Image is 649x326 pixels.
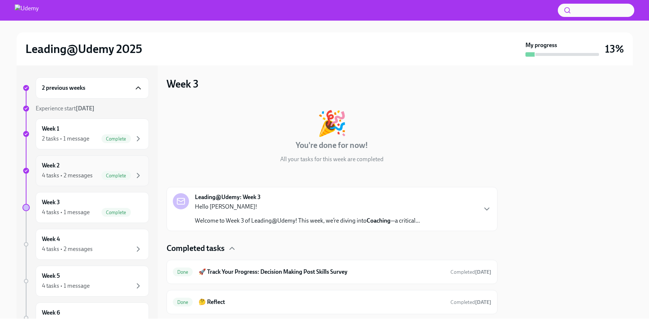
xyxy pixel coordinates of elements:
[605,42,624,56] h3: 13%
[450,299,491,306] span: October 3rd, 2025 17:06
[195,193,261,201] strong: Leading@Udemy: Week 3
[42,162,60,170] h6: Week 2
[22,192,149,223] a: Week 34 tasks • 1 messageComplete
[296,140,368,151] h4: You're done for now!
[42,309,60,317] h6: Week 6
[101,173,131,178] span: Complete
[36,77,149,99] div: 2 previous weeks
[195,203,420,211] p: Hello [PERSON_NAME]!
[280,155,384,163] p: All your tasks for this week are completed
[22,229,149,260] a: Week 44 tasks • 2 messages
[195,217,420,225] p: Welcome to Week 3 of Leading@Udemy! This week, we’re diving into —a critical...
[199,268,444,276] h6: 🚀 Track Your Progress: Decision Making Post Skills Survey
[199,298,444,306] h6: 🤔 Reflect
[22,118,149,149] a: Week 12 tasks • 1 messageComplete
[42,135,89,143] div: 2 tasks • 1 message
[101,136,131,142] span: Complete
[167,243,225,254] h4: Completed tasks
[42,282,90,290] div: 4 tasks • 1 message
[450,269,491,275] span: Completed
[42,84,85,92] h6: 2 previous weeks
[101,210,131,215] span: Complete
[22,266,149,297] a: Week 54 tasks • 1 message
[42,171,93,180] div: 4 tasks • 2 messages
[42,235,60,243] h6: Week 4
[173,296,491,308] a: Done🤔 ReflectCompleted[DATE]
[525,41,557,49] strong: My progress
[42,198,60,206] h6: Week 3
[22,155,149,186] a: Week 24 tasks • 2 messagesComplete
[317,111,347,135] div: 🎉
[76,105,95,112] strong: [DATE]
[22,104,149,113] a: Experience start[DATE]
[475,269,491,275] strong: [DATE]
[15,4,39,16] img: Udemy
[167,243,498,254] div: Completed tasks
[450,299,491,305] span: Completed
[42,125,59,133] h6: Week 1
[475,299,491,305] strong: [DATE]
[367,217,391,224] strong: Coaching
[36,105,95,112] span: Experience start
[173,269,193,275] span: Done
[450,269,491,276] span: September 26th, 2025 12:10
[167,77,199,91] h3: Week 3
[173,266,491,278] a: Done🚀 Track Your Progress: Decision Making Post Skills SurveyCompleted[DATE]
[42,245,93,253] div: 4 tasks • 2 messages
[42,272,60,280] h6: Week 5
[173,300,193,305] span: Done
[42,208,90,216] div: 4 tasks • 1 message
[25,42,142,56] h2: Leading@Udemy 2025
